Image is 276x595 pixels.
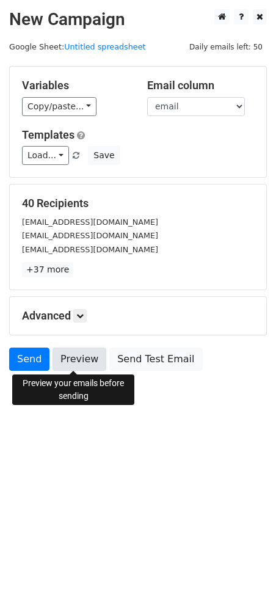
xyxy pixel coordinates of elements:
[22,231,158,240] small: [EMAIL_ADDRESS][DOMAIN_NAME]
[64,42,145,51] a: Untitled spreadsheet
[22,262,73,277] a: +37 more
[12,374,134,405] div: Preview your emails before sending
[9,348,49,371] a: Send
[22,97,96,116] a: Copy/paste...
[53,348,106,371] a: Preview
[22,197,254,210] h5: 40 Recipients
[147,79,254,92] h5: Email column
[9,9,267,30] h2: New Campaign
[185,42,267,51] a: Daily emails left: 50
[22,217,158,227] small: [EMAIL_ADDRESS][DOMAIN_NAME]
[9,42,146,51] small: Google Sheet:
[88,146,120,165] button: Save
[109,348,202,371] a: Send Test Email
[215,536,276,595] iframe: Chat Widget
[185,40,267,54] span: Daily emails left: 50
[22,79,129,92] h5: Variables
[22,128,74,141] a: Templates
[22,245,158,254] small: [EMAIL_ADDRESS][DOMAIN_NAME]
[22,309,254,323] h5: Advanced
[22,146,69,165] a: Load...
